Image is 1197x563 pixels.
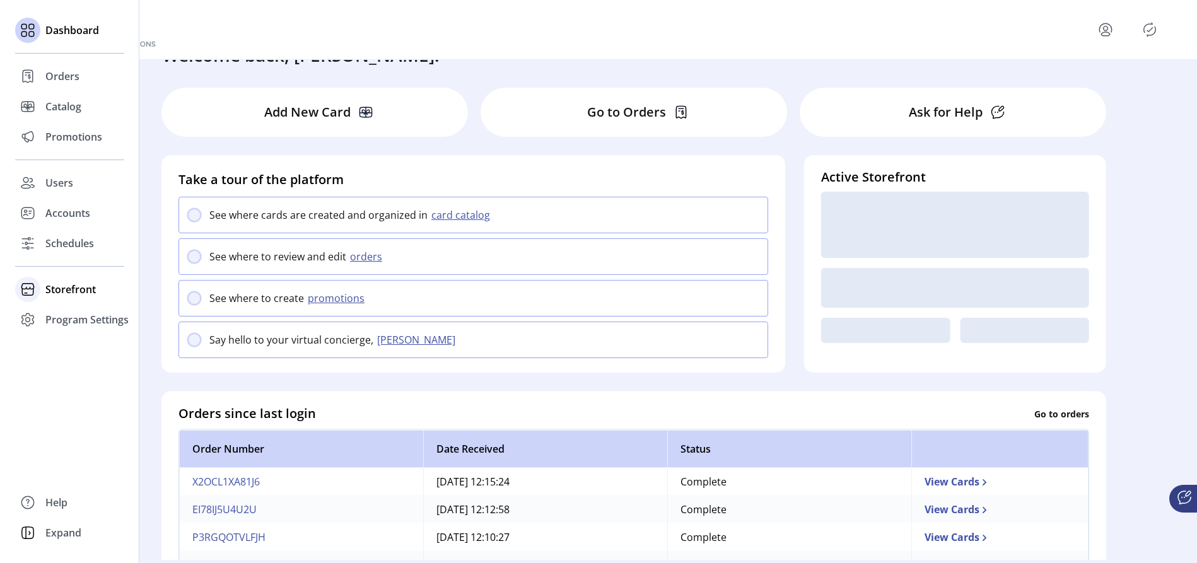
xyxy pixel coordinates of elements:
[911,468,1089,496] td: View Cards
[911,496,1089,523] td: View Cards
[423,468,667,496] td: [DATE] 12:15:24
[264,103,351,122] p: Add New Card
[909,103,983,122] p: Ask for Help
[304,291,372,306] button: promotions
[423,496,667,523] td: [DATE] 12:12:58
[45,525,81,540] span: Expand
[1095,20,1116,40] button: menu
[423,523,667,551] td: [DATE] 12:10:27
[45,206,90,221] span: Accounts
[373,332,463,347] button: [PERSON_NAME]
[667,430,911,468] th: Status
[178,170,768,189] h4: Take a tour of the platform
[45,69,79,84] span: Orders
[821,168,1089,187] h4: Active Storefront
[45,282,96,297] span: Storefront
[45,175,73,190] span: Users
[179,430,423,468] th: Order Number
[1034,407,1089,420] p: Go to orders
[587,103,666,122] p: Go to Orders
[179,496,423,523] td: EI78IJ5U4U2U
[45,129,102,144] span: Promotions
[209,207,428,223] p: See where cards are created and organized in
[45,236,94,251] span: Schedules
[178,404,316,423] h4: Orders since last login
[179,523,423,551] td: P3RGQOTVLFJH
[45,495,67,510] span: Help
[209,332,373,347] p: Say hello to your virtual concierge,
[209,291,304,306] p: See where to create
[209,249,346,264] p: See where to review and edit
[911,523,1089,551] td: View Cards
[45,99,81,114] span: Catalog
[428,207,498,223] button: card catalog
[1140,20,1160,40] button: Publisher Panel
[667,468,911,496] td: Complete
[45,312,129,327] span: Program Settings
[667,523,911,551] td: Complete
[667,496,911,523] td: Complete
[179,468,423,496] td: X2OCL1XA81J6
[423,430,667,468] th: Date Received
[346,249,390,264] button: orders
[45,23,99,38] span: Dashboard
